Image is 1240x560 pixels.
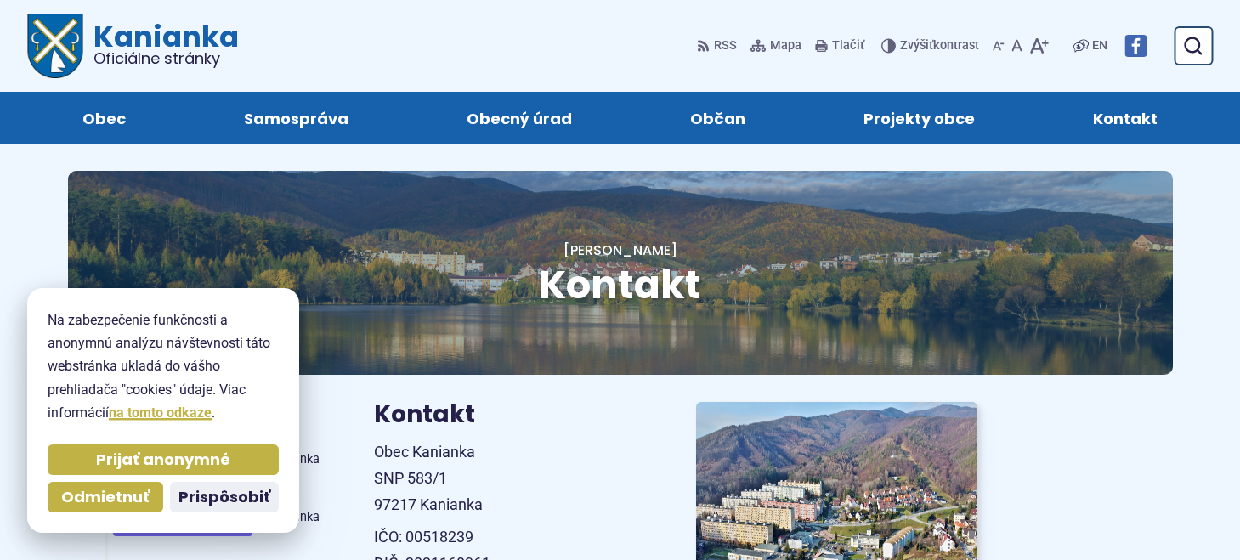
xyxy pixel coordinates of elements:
[178,488,270,507] span: Prispôsobiť
[714,36,737,56] span: RSS
[690,92,745,144] span: Občan
[697,28,740,64] a: RSS
[83,22,239,66] span: Kanianka
[1050,92,1199,144] a: Kontakt
[1008,28,1026,64] button: Nastaviť pôvodnú veľkosť písma
[821,92,1016,144] a: Projekty obce
[96,450,230,470] span: Prijať anonymné
[82,92,126,144] span: Obec
[881,28,982,64] button: Zvýšiťkontrast
[27,14,239,78] a: Logo Kanianka, prejsť na domovskú stránku.
[648,92,788,144] a: Občan
[48,444,279,475] button: Prijať anonymné
[48,482,163,512] button: Odmietnuť
[425,92,614,144] a: Obecný úrad
[1092,36,1107,56] span: EN
[989,28,1008,64] button: Zmenšiť veľkosť písma
[1089,36,1111,56] a: EN
[812,28,868,64] button: Tlačiť
[900,38,933,53] span: Zvýšiť
[563,240,677,260] a: [PERSON_NAME]
[170,482,279,512] button: Prispôsobiť
[374,443,483,512] span: Obec Kanianka SNP 583/1 97217 Kanianka
[863,92,975,144] span: Projekty obce
[93,51,239,66] span: Oficiálne stránky
[1093,92,1158,144] span: Kontakt
[27,14,83,78] img: Prejsť na domovskú stránku
[374,402,655,428] h3: Kontakt
[832,39,864,54] span: Tlačiť
[202,92,391,144] a: Samospráva
[747,28,805,64] a: Mapa
[109,404,212,421] a: na tomto odkaze
[770,36,801,56] span: Mapa
[539,257,701,312] span: Kontakt
[61,488,150,507] span: Odmietnuť
[467,92,572,144] span: Obecný úrad
[900,39,979,54] span: kontrast
[1124,35,1147,57] img: Prejsť na Facebook stránku
[41,92,168,144] a: Obec
[48,308,279,424] p: Na zabezpečenie funkčnosti a anonymnú analýzu návštevnosti táto webstránka ukladá do vášho prehli...
[244,92,348,144] span: Samospráva
[1026,28,1052,64] button: Zväčšiť veľkosť písma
